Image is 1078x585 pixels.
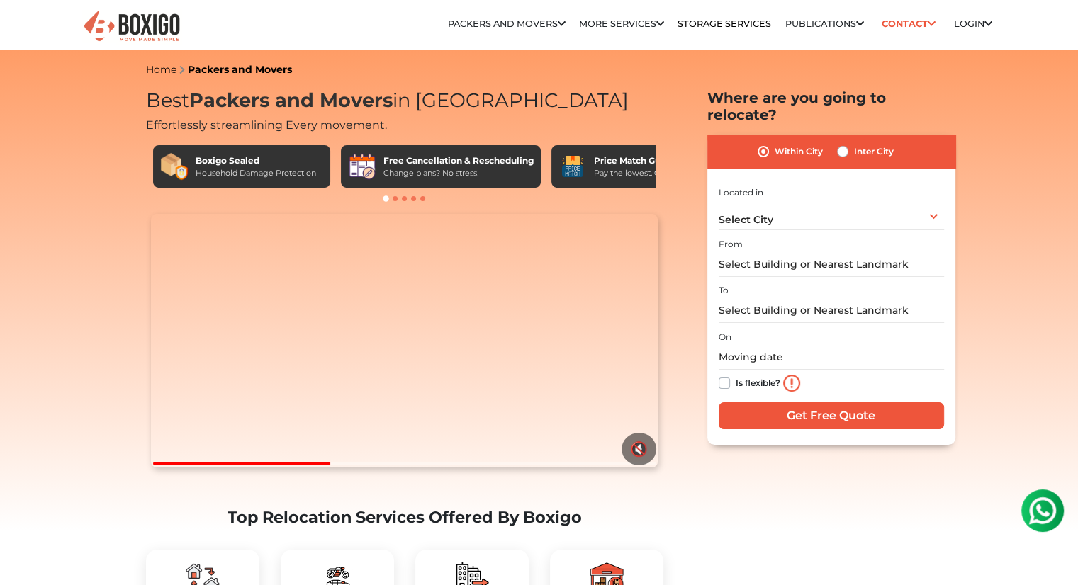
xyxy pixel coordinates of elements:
[736,375,780,390] label: Is flexible?
[160,152,189,181] img: Boxigo Sealed
[719,284,729,297] label: To
[146,508,663,527] h2: Top Relocation Services Offered By Boxigo
[854,143,894,160] label: Inter City
[719,213,773,226] span: Select City
[775,143,823,160] label: Within City
[383,167,534,179] div: Change plans? No stress!
[196,154,316,167] div: Boxigo Sealed
[348,152,376,181] img: Free Cancellation & Rescheduling
[678,18,771,29] a: Storage Services
[146,89,663,113] h1: Best in [GEOGRAPHIC_DATA]
[719,252,944,277] input: Select Building or Nearest Landmark
[82,9,181,44] img: Boxigo
[622,433,656,465] button: 🔇
[719,298,944,323] input: Select Building or Nearest Landmark
[579,18,664,29] a: More services
[954,18,992,29] a: Login
[719,345,944,370] input: Moving date
[383,154,534,167] div: Free Cancellation & Rescheduling
[707,89,955,123] h2: Where are you going to relocate?
[877,13,941,35] a: Contact
[146,63,176,76] a: Home
[146,118,387,132] span: Effortlessly streamlining Every movement.
[594,154,702,167] div: Price Match Guarantee
[14,14,43,42] img: whatsapp-icon.svg
[719,331,731,343] label: On
[719,186,763,199] label: Located in
[783,375,800,392] img: info
[785,18,864,29] a: Publications
[719,402,944,429] input: Get Free Quote
[196,167,316,179] div: Household Damage Protection
[558,152,587,181] img: Price Match Guarantee
[448,18,566,29] a: Packers and Movers
[188,63,292,76] a: Packers and Movers
[189,89,393,112] span: Packers and Movers
[719,238,743,251] label: From
[151,214,658,467] video: Your browser does not support the video tag.
[594,167,702,179] div: Pay the lowest. Guaranteed!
